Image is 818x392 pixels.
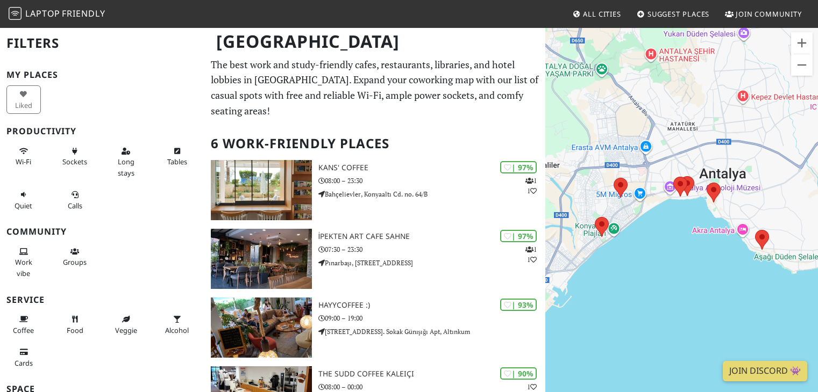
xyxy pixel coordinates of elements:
p: 08:00 – 00:00 [318,382,546,392]
span: Video/audio calls [68,201,82,210]
img: LaptopFriendly [9,7,22,20]
p: 08:00 – 23:30 [318,176,546,186]
button: Quiet [6,186,41,214]
button: Küçült [791,54,813,76]
p: 09:00 – 19:00 [318,313,546,323]
button: Long stays [109,142,143,182]
h2: 6 Work-Friendly Places [211,127,539,160]
div: | 93% [500,299,537,311]
span: Quiet [15,201,32,210]
p: Bahçelievler, Konyaaltı Cd. no. 64/B [318,189,546,199]
button: Work vibe [6,243,41,282]
a: Suggest Places [632,4,714,24]
span: Laptop [25,8,60,19]
p: 1 [527,382,537,392]
h3: Kans' Coffee [318,163,546,172]
a: Join Community [721,4,806,24]
h3: İpekten Art Cafe Sahne [318,232,546,241]
a: İpekten Art Cafe Sahne | 97% 11 İpekten Art Cafe Sahne 07:30 – 23:30 Pınarbaşı, [STREET_ADDRESS] [204,229,545,289]
a: Join Discord 👾 [723,361,807,381]
img: Kans' Coffee [211,160,311,220]
a: Kans' Coffee | 97% 11 Kans' Coffee 08:00 – 23:30 Bahçelievler, Konyaaltı Cd. no. 64/B [204,160,545,220]
p: 1 1 [525,176,537,196]
span: Friendly [62,8,105,19]
h1: [GEOGRAPHIC_DATA] [208,27,543,56]
span: Credit cards [15,358,33,368]
span: Alcohol [165,325,189,335]
button: Büyüt [791,32,813,54]
p: Pınarbaşı, [STREET_ADDRESS] [318,258,546,268]
button: Alcohol [160,310,194,339]
span: Work-friendly tables [167,157,187,166]
img: İpekten Art Cafe Sahne [211,229,311,289]
span: Stable Wi-Fi [16,157,31,166]
a: LaptopFriendly LaptopFriendly [9,5,105,24]
span: Join Community [736,9,802,19]
p: [STREET_ADDRESS]. Sokak Günışığı Apt, Altınkum [318,326,546,337]
div: | 97% [500,230,537,242]
span: Food [67,325,83,335]
a: All Cities [568,4,625,24]
p: The best work and study-friendly cafes, restaurants, libraries, and hotel lobbies in [GEOGRAPHIC_... [211,57,539,119]
button: Groups [58,243,92,271]
span: Veggie [115,325,137,335]
h3: hayycoffee :) [318,301,546,310]
span: All Cities [583,9,621,19]
h3: My Places [6,70,198,80]
img: hayycoffee :) [211,297,311,358]
div: | 97% [500,161,537,173]
h3: Community [6,227,198,237]
button: Cards [6,343,41,372]
h3: The Sudd Coffee Kaleiçi [318,369,546,379]
span: People working [15,257,32,278]
button: Tables [160,142,194,171]
h3: Productivity [6,126,198,136]
span: Long stays [118,157,134,177]
span: Power sockets [62,157,87,166]
button: Coffee [6,310,41,339]
a: hayycoffee :) | 93% hayycoffee :) 09:00 – 19:00 [STREET_ADDRESS]. Sokak Günışığı Apt, Altınkum [204,297,545,358]
button: Veggie [109,310,143,339]
p: 1 1 [525,244,537,265]
div: | 90% [500,367,537,380]
span: Suggest Places [648,9,710,19]
span: Coffee [13,325,34,335]
button: Sockets [58,142,92,171]
button: Wi-Fi [6,142,41,171]
p: 07:30 – 23:30 [318,244,546,255]
button: Food [58,310,92,339]
span: Group tables [63,257,87,267]
button: Calls [58,186,92,214]
h2: Filters [6,27,198,60]
h3: Service [6,295,198,305]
